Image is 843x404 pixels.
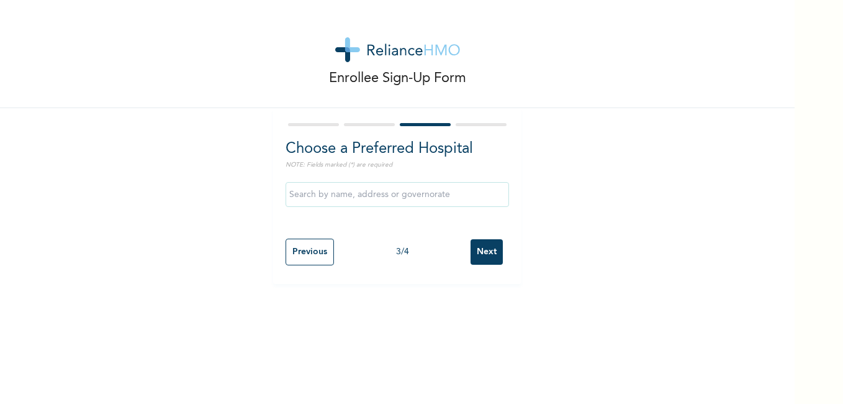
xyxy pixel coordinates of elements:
[471,239,503,265] input: Next
[329,68,466,89] p: Enrollee Sign-Up Form
[335,37,460,62] img: logo
[286,239,334,265] input: Previous
[286,182,509,207] input: Search by name, address or governorate
[286,138,509,160] h2: Choose a Preferred Hospital
[334,246,471,259] div: 3 / 4
[286,160,509,170] p: NOTE: Fields marked (*) are required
